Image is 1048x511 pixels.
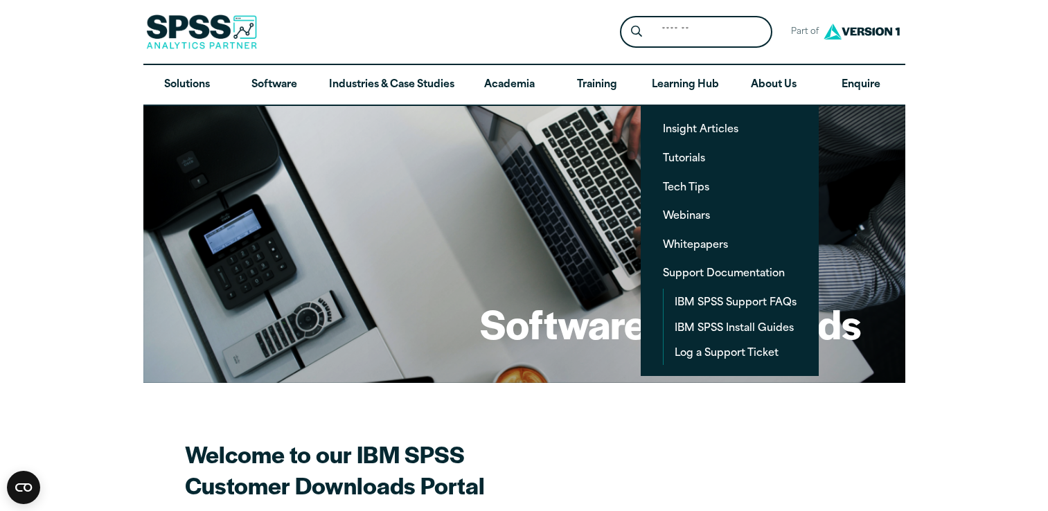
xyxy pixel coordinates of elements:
[143,65,231,105] a: Solutions
[318,65,465,105] a: Industries & Case Studies
[641,65,730,105] a: Learning Hub
[783,22,820,42] span: Part of
[652,231,808,257] a: Whitepapers
[231,65,318,105] a: Software
[185,438,670,501] h2: Welcome to our IBM SPSS Customer Downloads Portal
[480,296,861,350] h1: Software Downloads
[664,314,808,340] a: IBM SPSS Install Guides
[620,16,772,48] form: Site Header Search Form
[664,339,808,365] a: Log a Support Ticket
[652,202,808,228] a: Webinars
[553,65,640,105] a: Training
[641,105,819,375] ul: Learning Hub
[143,65,905,105] nav: Desktop version of site main menu
[7,471,40,504] button: Open CMP widget
[631,26,642,37] svg: Search magnifying glass icon
[820,19,903,44] img: Version1 Logo
[664,289,808,314] a: IBM SPSS Support FAQs
[817,65,905,105] a: Enquire
[146,15,257,49] img: SPSS Analytics Partner
[465,65,553,105] a: Academia
[652,145,808,170] a: Tutorials
[623,19,649,45] button: Search magnifying glass icon
[652,116,808,141] a: Insight Articles
[652,260,808,285] a: Support Documentation
[652,174,808,199] a: Tech Tips
[730,65,817,105] a: About Us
